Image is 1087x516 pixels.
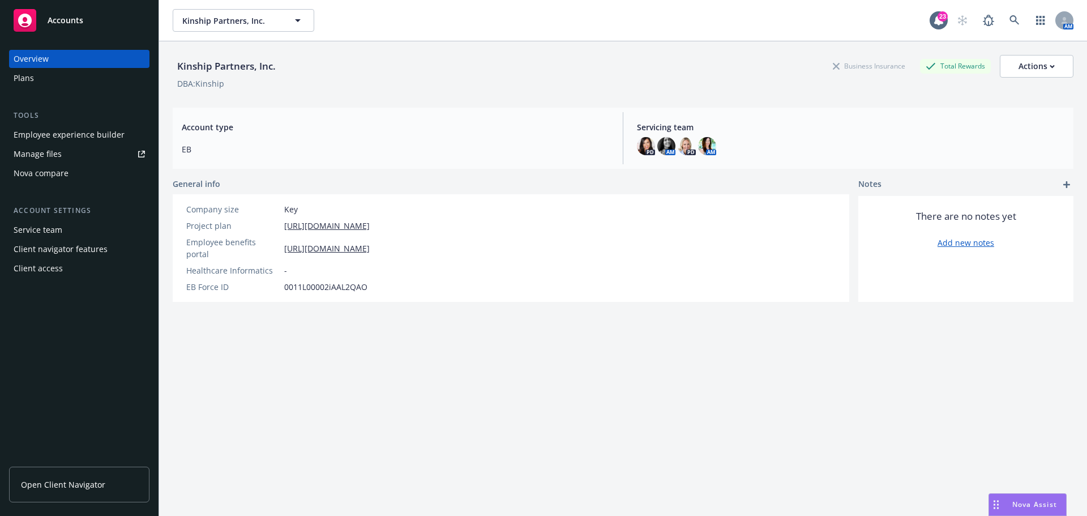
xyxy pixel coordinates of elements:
a: Service team [9,221,149,239]
a: [URL][DOMAIN_NAME] [284,242,370,254]
div: Plans [14,69,34,87]
div: Client navigator features [14,240,108,258]
div: Overview [14,50,49,68]
a: Start snowing [951,9,974,32]
span: Open Client Navigator [21,479,105,491]
a: Add new notes [938,237,994,249]
a: [URL][DOMAIN_NAME] [284,220,370,232]
a: Search [1003,9,1026,32]
span: - [284,265,287,276]
span: 0011L00002iAAL2QAO [284,281,367,293]
a: Client access [9,259,149,278]
span: General info [173,178,220,190]
a: add [1060,178,1073,191]
a: Plans [9,69,149,87]
div: Account settings [9,205,149,216]
a: Switch app [1029,9,1052,32]
button: Kinship Partners, Inc. [173,9,314,32]
a: Report a Bug [977,9,1000,32]
img: photo [698,137,716,155]
span: Kinship Partners, Inc. [182,15,280,27]
span: Servicing team [637,121,1064,133]
div: Employee experience builder [14,126,125,144]
span: Account type [182,121,609,133]
a: Overview [9,50,149,68]
div: Actions [1018,56,1055,77]
div: Drag to move [989,494,1003,515]
a: Client navigator features [9,240,149,258]
div: Employee benefits portal [186,236,280,260]
div: Nova compare [14,164,69,182]
div: Client access [14,259,63,278]
a: Nova compare [9,164,149,182]
div: Service team [14,221,62,239]
img: photo [678,137,696,155]
button: Nova Assist [988,493,1067,516]
img: photo [657,137,675,155]
a: Manage files [9,145,149,163]
span: There are no notes yet [916,210,1016,223]
div: Tools [9,110,149,121]
div: Healthcare Informatics [186,265,280,276]
div: Business Insurance [827,59,911,73]
span: Nova Assist [1012,500,1057,509]
div: Company size [186,203,280,215]
a: Employee experience builder [9,126,149,144]
div: Manage files [14,145,62,163]
img: photo [637,137,655,155]
span: Key [284,203,298,215]
div: EB Force ID [186,281,280,293]
span: Notes [858,178,881,191]
div: DBA: Kinship [177,78,224,89]
div: 23 [938,11,948,22]
div: Project plan [186,220,280,232]
a: Accounts [9,5,149,36]
div: Total Rewards [920,59,991,73]
button: Actions [1000,55,1073,78]
div: Kinship Partners, Inc. [173,59,280,74]
span: Accounts [48,16,83,25]
span: EB [182,143,609,155]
